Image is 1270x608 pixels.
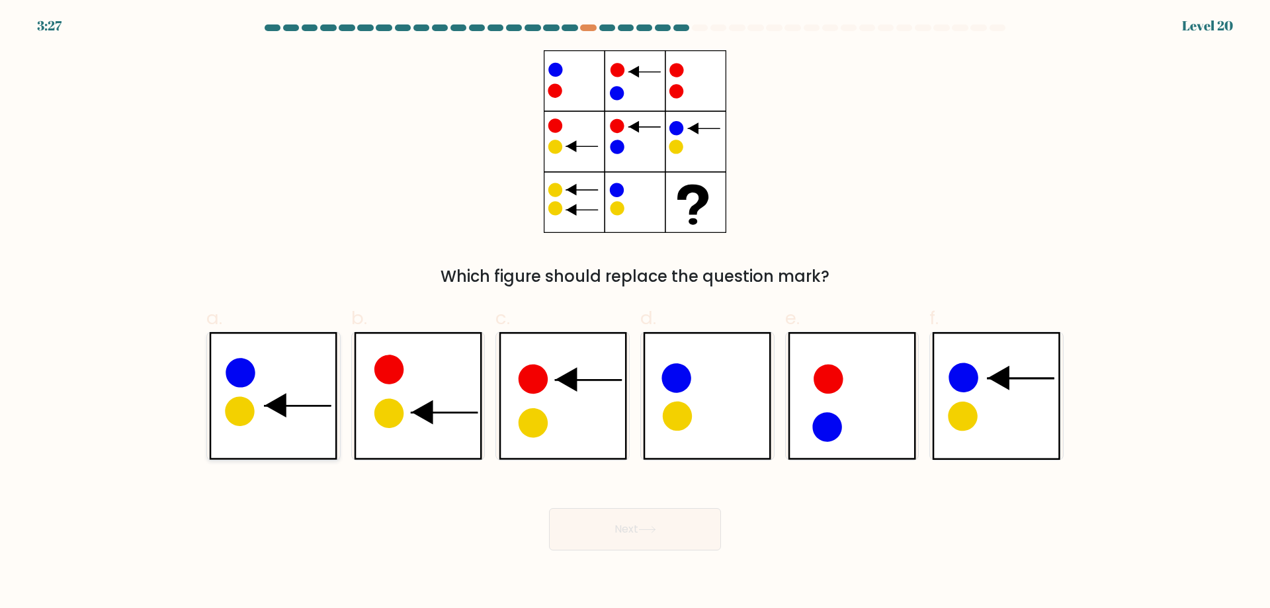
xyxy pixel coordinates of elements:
div: 3:27 [37,16,62,36]
button: Next [549,508,721,550]
span: e. [785,305,800,331]
div: Level 20 [1182,16,1233,36]
span: a. [206,305,222,331]
div: Which figure should replace the question mark? [214,265,1056,288]
span: f. [929,305,939,331]
span: c. [495,305,510,331]
span: b. [351,305,367,331]
span: d. [640,305,656,331]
